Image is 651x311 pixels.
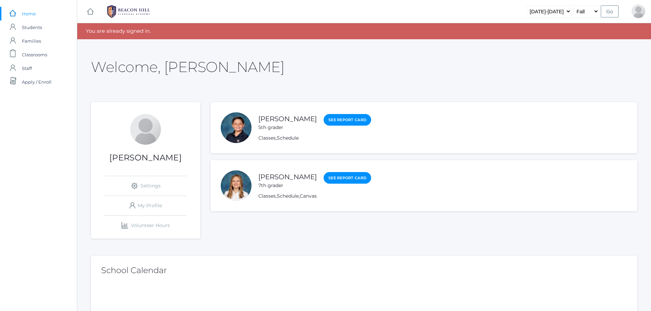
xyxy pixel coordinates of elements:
[91,59,284,75] h2: Welcome, [PERSON_NAME]
[300,193,317,199] a: Canvas
[22,48,47,61] span: Classrooms
[22,34,41,48] span: Families
[277,193,299,199] a: Schedule
[258,193,276,199] a: Classes
[22,7,36,20] span: Home
[258,193,371,200] div: , ,
[22,75,52,89] span: Apply / Enroll
[101,266,627,275] h2: School Calendar
[324,114,371,126] a: See Report Card
[258,135,276,141] a: Classes
[22,20,42,34] span: Students
[105,216,187,235] a: Volunteer Hours
[324,172,371,184] a: See Report Card
[22,61,32,75] span: Staff
[258,173,317,181] a: [PERSON_NAME]
[103,3,154,20] img: BHCALogos-05-308ed15e86a5a0abce9b8dd61676a3503ac9727e845dece92d48e8588c001991.png
[601,5,619,17] input: Go
[105,176,187,196] a: Settings
[91,153,200,162] h1: [PERSON_NAME]
[77,23,651,39] div: You are already signed in.
[258,124,317,131] div: 5th grader
[258,182,317,189] div: 7th grader
[277,135,299,141] a: Schedule
[221,112,252,143] div: Aiden Oceguera
[130,114,161,145] div: Andrea Oceguera
[221,170,252,201] div: Madison Oceguera
[105,196,187,215] a: My Profile
[258,135,371,142] div: ,
[258,115,317,123] a: [PERSON_NAME]
[632,4,645,18] div: Andrea Oceguera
